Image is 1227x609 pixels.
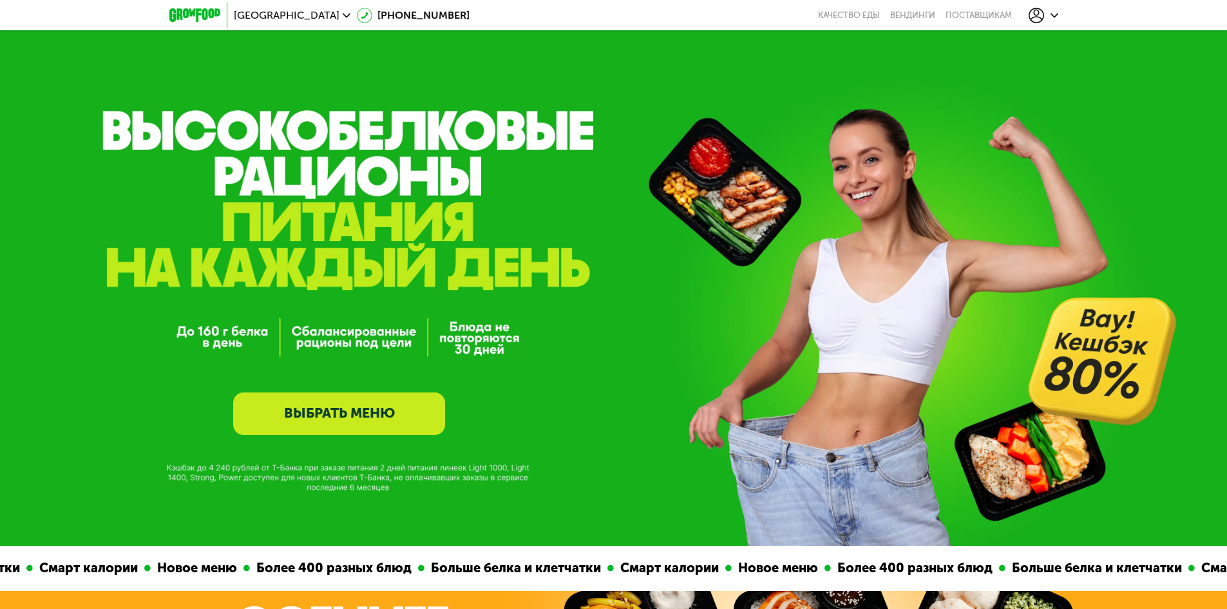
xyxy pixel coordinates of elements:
div: поставщикам [946,10,1012,21]
a: Вендинги [890,10,935,21]
div: Новое меню [722,558,815,578]
div: Больше белка и клетчатки [415,558,598,578]
div: Более 400 разных блюд [821,558,989,578]
a: ВЫБРАТЬ МЕНЮ [233,392,445,435]
span: [GEOGRAPHIC_DATA] [234,10,339,21]
div: Больше белка и клетчатки [996,558,1179,578]
div: Новое меню [141,558,234,578]
div: Более 400 разных блюд [240,558,408,578]
div: Смарт калории [604,558,716,578]
div: Смарт калории [23,558,135,578]
a: Качество еды [818,10,880,21]
a: [PHONE_NUMBER] [357,8,470,23]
